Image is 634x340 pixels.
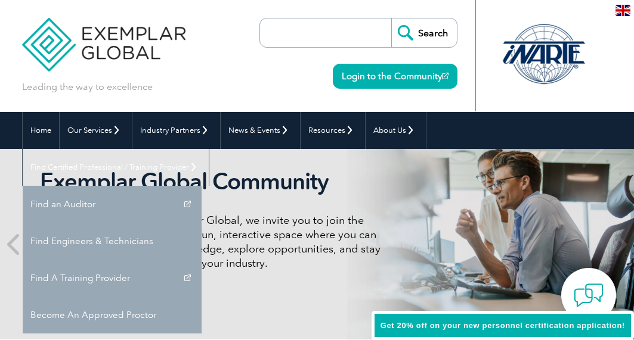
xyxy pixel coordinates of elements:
[23,149,209,186] a: Find Certified Professional / Training Provider
[366,112,426,149] a: About Us
[381,321,625,330] span: Get 20% off on your new personnel certification application!
[40,213,406,270] p: As a valued member of Exemplar Global, we invite you to join the Exemplar Global Community—a fun,...
[23,186,202,223] a: Find an Auditor
[333,64,457,89] a: Login to the Community
[22,80,153,93] p: Leading the way to excellence
[221,112,300,149] a: News & Events
[442,73,449,79] img: open_square.png
[301,112,365,149] a: Resources
[574,280,604,310] img: contact-chat.png
[391,18,457,47] input: Search
[23,297,202,333] a: Become An Approved Proctor
[60,112,132,149] a: Our Services
[132,112,220,149] a: Industry Partners
[23,112,59,149] a: Home
[23,223,202,260] a: Find Engineers & Technicians
[616,5,630,16] img: en
[23,260,202,297] a: Find A Training Provider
